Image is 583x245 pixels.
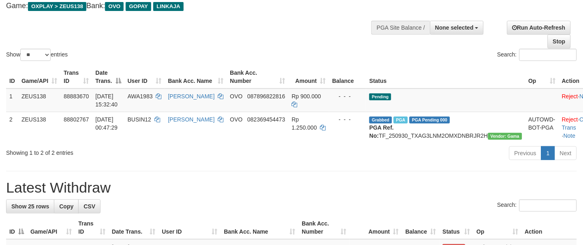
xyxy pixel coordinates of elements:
span: AWA1983 [128,93,153,100]
a: Next [555,146,577,160]
span: 88802767 [64,116,89,123]
th: Bank Acc. Name: activate to sort column ascending [221,216,299,239]
label: Search: [497,49,577,61]
a: Show 25 rows [6,199,54,213]
select: Showentries [20,49,51,61]
span: Pending [369,93,391,100]
span: OXPLAY > ZEUS138 [28,2,86,11]
span: OVO [230,116,242,123]
a: Note [564,132,576,139]
a: 1 [541,146,555,160]
a: Stop [548,35,571,48]
th: Status [366,65,525,89]
th: Op: activate to sort column ascending [525,65,559,89]
div: - - - [332,92,363,100]
th: Action [522,216,577,239]
span: Marked by aafsreyleap [394,117,408,124]
b: PGA Ref. No: [369,124,394,139]
span: Show 25 rows [11,203,49,210]
button: None selected [430,21,484,35]
h1: Latest Withdraw [6,180,577,196]
th: Amount: activate to sort column ascending [350,216,403,239]
span: Copy 087896822816 to clipboard [247,93,285,100]
th: Amount: activate to sort column ascending [289,65,329,89]
a: [PERSON_NAME] [168,93,214,100]
span: Copy [59,203,73,210]
span: PGA Pending [409,117,450,124]
span: 88883670 [64,93,89,100]
span: Copy 082369454473 to clipboard [247,116,285,123]
a: Run Auto-Refresh [507,21,571,35]
th: Game/API: activate to sort column ascending [18,65,60,89]
span: OVO [105,2,124,11]
td: ZEUS138 [18,89,60,112]
span: Vendor URL: https://trx31.1velocity.biz [488,133,522,140]
th: Op: activate to sort column ascending [474,216,522,239]
span: CSV [84,203,95,210]
span: OVO [230,93,242,100]
span: Rp 1.250.000 [292,116,317,131]
a: Reject [562,93,578,100]
th: User ID: activate to sort column ascending [124,65,165,89]
a: CSV [78,199,101,213]
div: Showing 1 to 2 of 2 entries [6,145,237,157]
input: Search: [519,49,577,61]
span: [DATE] 15:32:40 [95,93,118,108]
a: Previous [509,146,542,160]
th: Bank Acc. Name: activate to sort column ascending [165,65,227,89]
th: ID [6,65,18,89]
td: 2 [6,112,18,143]
label: Show entries [6,49,68,61]
a: Copy [54,199,79,213]
th: Date Trans.: activate to sort column ascending [109,216,159,239]
th: Game/API: activate to sort column ascending [27,216,75,239]
th: Trans ID: activate to sort column ascending [60,65,92,89]
label: Search: [497,199,577,212]
th: Balance: activate to sort column ascending [402,216,439,239]
span: BUSIN12 [128,116,151,123]
span: [DATE] 00:47:29 [95,116,118,131]
th: Bank Acc. Number: activate to sort column ascending [299,216,350,239]
span: GOPAY [126,2,151,11]
input: Search: [519,199,577,212]
span: Grabbed [369,117,392,124]
th: Balance [329,65,367,89]
th: User ID: activate to sort column ascending [159,216,221,239]
td: AUTOWD-BOT-PGA [525,112,559,143]
a: [PERSON_NAME] [168,116,214,123]
th: Trans ID: activate to sort column ascending [75,216,108,239]
a: Reject [562,116,578,123]
span: Rp 900.000 [292,93,321,100]
div: PGA Site Balance / [371,21,430,35]
span: None selected [435,24,474,31]
th: Bank Acc. Number: activate to sort column ascending [227,65,288,89]
h4: Game: Bank: [6,2,381,10]
th: Date Trans.: activate to sort column descending [92,65,124,89]
td: TF_250930_TXAG3LNM2OMXDNBRJR2H [366,112,525,143]
th: ID: activate to sort column descending [6,216,27,239]
th: Status: activate to sort column ascending [439,216,474,239]
td: ZEUS138 [18,112,60,143]
span: LINKAJA [153,2,184,11]
td: 1 [6,89,18,112]
div: - - - [332,115,363,124]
